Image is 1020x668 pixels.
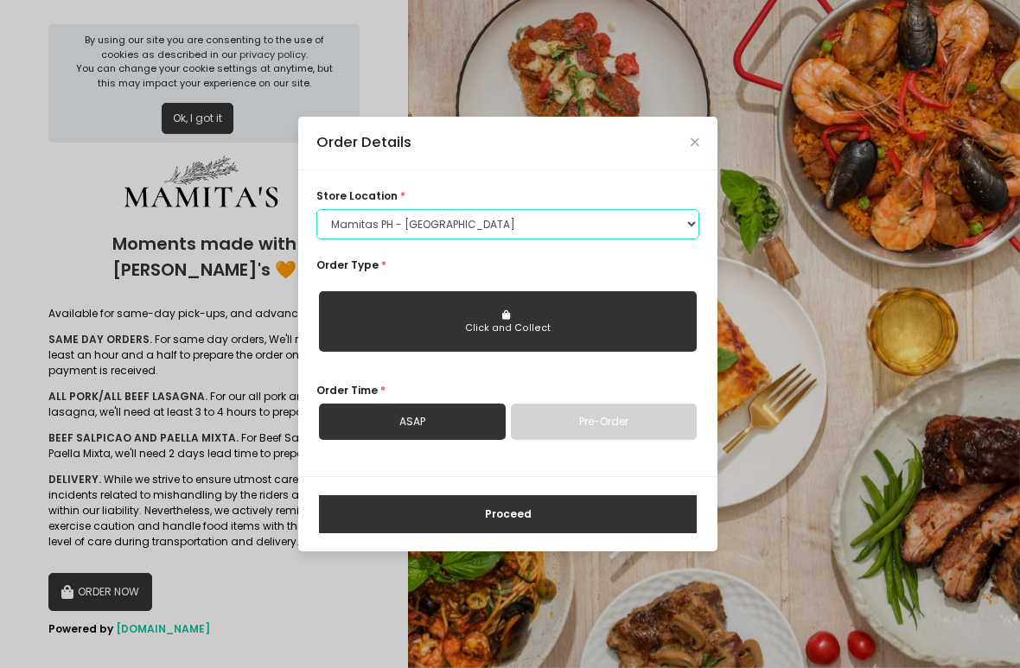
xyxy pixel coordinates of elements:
div: Click and Collect [330,321,685,335]
button: Proceed [319,495,697,533]
span: store location [316,188,398,203]
span: Order Type [316,258,379,272]
button: Close [691,138,699,147]
div: Order Details [316,132,411,154]
button: Click and Collect [319,291,697,352]
a: ASAP [319,404,506,440]
a: Pre-Order [511,404,698,440]
span: Order Time [316,383,378,398]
